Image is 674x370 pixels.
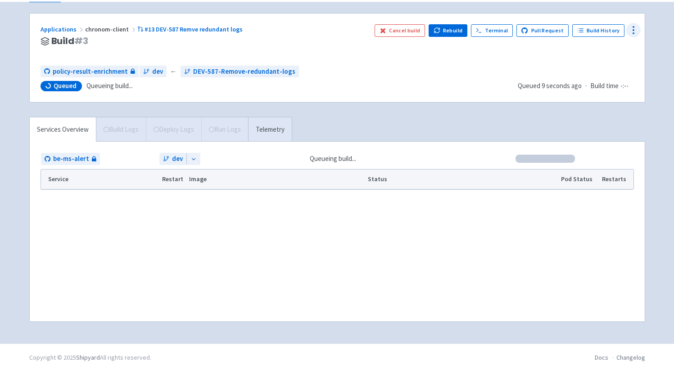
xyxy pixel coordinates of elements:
button: Cancel build [375,24,425,37]
a: dev [159,153,186,165]
span: -:-- [620,81,629,91]
th: Status [365,169,558,189]
span: chronom-client [85,25,137,33]
a: Pull Request [516,24,569,37]
a: Build History [572,24,624,37]
span: Build [51,36,88,46]
span: Queued [518,81,582,90]
span: Build time [590,81,619,91]
span: ← [170,67,177,77]
div: Copyright © 2025 All rights reserved. [29,353,151,362]
time: 9 seconds ago [542,81,582,90]
a: Docs [595,353,608,361]
span: Queued [54,81,77,90]
span: policy-result-enrichment [53,67,128,77]
span: dev [152,67,163,77]
a: Applications [41,25,85,33]
span: Queueing build... [86,81,133,91]
a: policy-result-enrichment [41,66,139,78]
span: # 3 [74,35,88,47]
th: Image [186,169,365,189]
a: dev [140,66,167,78]
a: Shipyard [76,353,100,361]
span: DEV-587-Remove-redundant-logs [193,67,295,77]
button: Rebuild [429,24,467,37]
a: be-ms-alert [41,153,100,165]
span: Queueing build... [310,154,356,164]
span: dev [172,154,183,164]
a: Changelog [616,353,645,361]
a: DEV-587-Remove-redundant-logs [181,66,299,78]
a: Telemetry [248,117,292,142]
a: #13 DEV-587 Remve redundant logs [137,25,244,33]
th: Restart [159,169,186,189]
span: be-ms-alert [53,154,89,164]
div: · [518,81,634,91]
a: Terminal [471,24,513,37]
th: Restarts [599,169,633,189]
a: Services Overview [30,117,96,142]
th: Pod Status [558,169,599,189]
th: Service [41,169,159,189]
